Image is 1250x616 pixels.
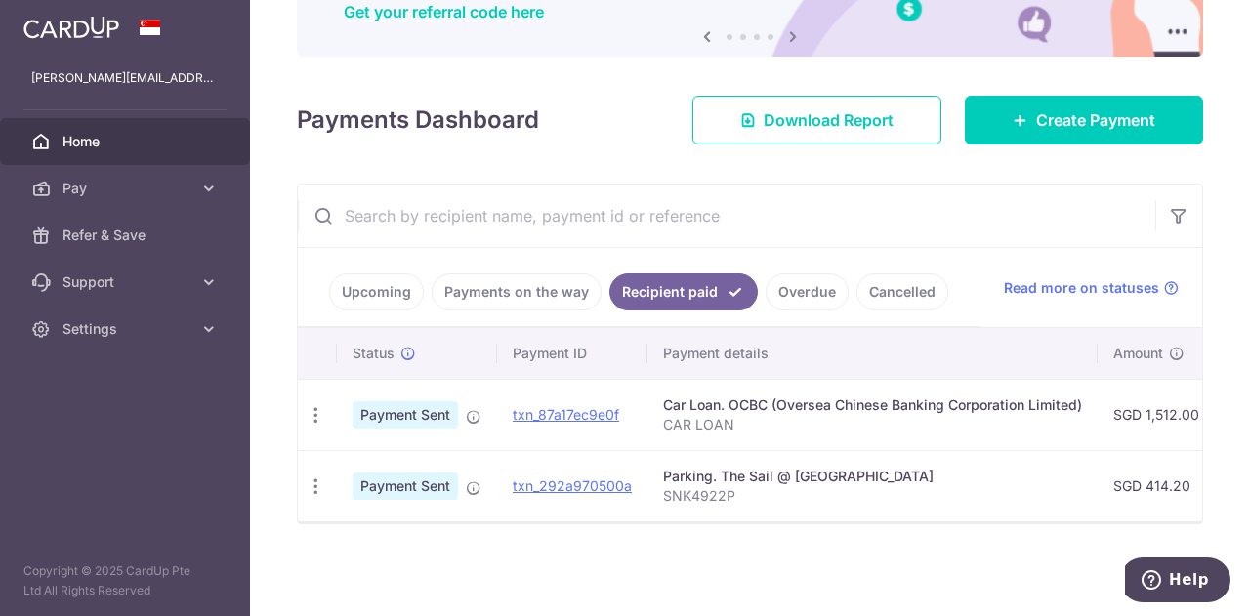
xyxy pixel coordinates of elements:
p: [PERSON_NAME][EMAIL_ADDRESS][DOMAIN_NAME] [31,68,219,88]
span: Settings [62,319,191,339]
span: Status [353,344,395,363]
a: Overdue [766,273,849,310]
a: txn_292a970500a [513,477,632,494]
div: Car Loan. OCBC (Oversea Chinese Banking Corporation Limited) [663,395,1082,415]
span: Pay [62,179,191,198]
input: Search by recipient name, payment id or reference [298,185,1155,247]
span: Refer & Save [62,226,191,245]
a: Cancelled [856,273,948,310]
a: Upcoming [329,273,424,310]
a: Payments on the way [432,273,602,310]
span: Payment Sent [353,472,458,500]
span: Create Payment [1036,108,1155,132]
span: Support [62,272,191,292]
span: Download Report [764,108,894,132]
a: Get your referral code here [344,2,544,21]
td: SGD 414.20 [1098,450,1215,521]
img: CardUp [23,16,119,39]
a: Download Report [692,96,941,144]
span: Payment Sent [353,401,458,429]
td: SGD 1,512.00 [1098,379,1215,450]
p: SNK4922P [663,486,1082,506]
span: Amount [1113,344,1163,363]
div: Parking. The Sail @ [GEOGRAPHIC_DATA] [663,467,1082,486]
th: Payment ID [497,328,647,379]
a: txn_87a17ec9e0f [513,406,619,423]
h4: Payments Dashboard [297,103,539,138]
span: Home [62,132,191,151]
th: Payment details [647,328,1098,379]
p: CAR LOAN [663,415,1082,434]
iframe: Opens a widget where you can find more information [1125,557,1230,606]
a: Create Payment [965,96,1203,144]
a: Read more on statuses [1004,278,1179,298]
a: Recipient paid [609,273,758,310]
span: Read more on statuses [1004,278,1159,298]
